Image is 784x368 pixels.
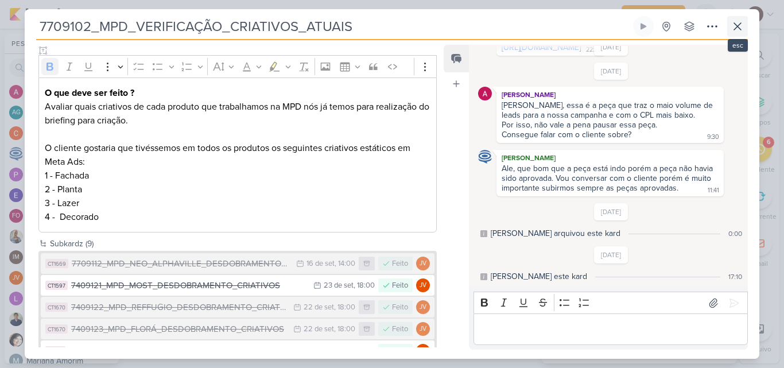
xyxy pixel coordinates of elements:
img: Caroline Traven De Andrade [478,150,492,164]
div: [PERSON_NAME], essa é a peça que traz o maio volume de leads para a nossa campanha e com o CPL ma... [502,100,719,120]
a: [URL][DOMAIN_NAME] [502,42,581,52]
div: 7709112_MPD_NEO_ALPHAVILLE_DESDOBRAMENTO_DE_PEÇAS [72,257,290,270]
div: CT1670 [45,324,68,334]
div: 7409122_MPD_REFFUGIO_DESDOBRAMENTO_CRIATIVOS [71,301,288,314]
div: 0:00 [728,228,742,239]
div: , 18:00 [334,304,355,311]
button: CT1669 7709112_MPD_NEO_ALPHAVILLE_DESDOBRAMENTO_DE_PEÇAS 16 de set , 14:00 Feito JV [41,253,434,274]
div: 22:29 [586,45,601,55]
p: Avaliar quais criativos de cada produto que trabalhamos na MPD nós já temos para realização do br... [45,100,430,127]
div: Joney Viana [416,300,430,314]
img: Alessandra Gomes [478,87,492,100]
div: Feito [392,346,408,357]
div: 22 de set [304,304,334,311]
strong: O que deve ser feito ? [45,87,134,99]
div: , 18:00 [334,326,355,333]
div: Joney Viana [416,257,430,270]
div: , 14:00 [335,260,355,268]
div: Editor toolbar [473,292,748,314]
div: Editor toolbar [38,55,437,78]
div: IM203 [45,346,65,355]
div: Editor editing area: main [38,78,437,233]
div: CT1670 [45,303,68,312]
div: [PERSON_NAME] arquivou este kard [491,227,620,239]
div: [PERSON_NAME] [499,89,721,100]
div: Ale, que bom que a peça está indo porém a peça não havia sido aprovada. Vou conversar com o clien... [502,164,715,193]
div: Feito [392,280,408,292]
div: Joney Viana [416,344,430,358]
div: Por isso, não vale a pena pausar essa peça. [502,120,719,130]
div: CT1669 [45,259,68,268]
div: 17:10 [728,272,742,282]
input: Kard Sem Título [36,16,631,37]
div: 11:41 [708,186,719,195]
div: 16 de set [306,260,335,268]
div: 7409121_MPD_MOST_DESDOBRAMENTO_CRIATIVOS [71,279,308,292]
div: [PERSON_NAME] este kard [491,270,587,282]
div: Subkardz (9) [50,238,437,250]
div: Ligar relógio [639,22,648,31]
p: JV [420,282,426,289]
div: 23 de set [324,282,354,289]
div: 7709221_MPD_AJUSTES_NEO_ALPHAVILLE_DESDOBRAMENTO_DE_PEÇAS [69,344,308,358]
div: 7409123_MPD_FLORÁ_DESDOBRAMENTO_CRIATIVOS [71,323,288,336]
div: CT1597 [45,281,68,290]
p: JV [420,304,426,311]
p: JV [420,326,426,332]
div: Editor editing area: main [473,313,748,345]
div: [PERSON_NAME] [499,152,721,164]
p: JV [420,261,426,267]
div: esc [728,39,748,52]
div: Feito [392,258,408,270]
div: Feito [392,324,408,335]
div: Consegue falar com o cliente sobre? [502,130,631,140]
div: 9:30 [707,133,719,142]
button: CT1597 7409121_MPD_MOST_DESDOBRAMENTO_CRIATIVOS 23 de set , 18:00 Feito JV [41,275,434,296]
div: Joney Viana [416,322,430,336]
div: 22 de set [304,326,334,333]
div: , 18:00 [354,282,375,289]
div: Feito [392,302,408,313]
p: 1 - Fachada 2 - Planta 3 - Lazer 4 - Decorado [45,169,430,224]
p: O cliente gostaria que tivéssemos em todos os produtos os seguintes criativos estáticos em Meta Ads: [45,141,430,169]
div: Joney Viana [416,278,430,292]
button: CT1670 7409123_MPD_FLORÁ_DESDOBRAMENTO_CRIATIVOS 22 de set , 18:00 Feito JV [41,319,434,339]
button: CT1670 7409122_MPD_REFFUGIO_DESDOBRAMENTO_CRIATIVOS 22 de set , 18:00 Feito JV [41,297,434,317]
button: IM203 7709221_MPD_AJUSTES_NEO_ALPHAVILLE_DESDOBRAMENTO_DE_PEÇAS Feito [41,340,434,361]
